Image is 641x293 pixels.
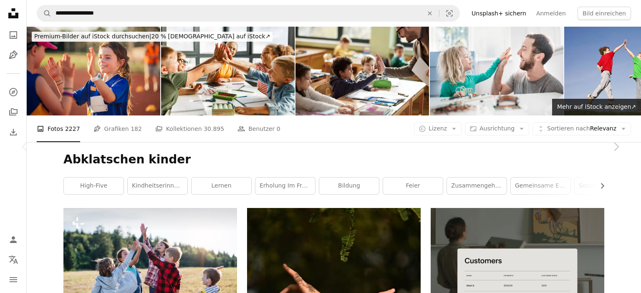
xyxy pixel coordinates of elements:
[447,178,507,194] a: Zusammengehörigkeit
[439,5,459,21] button: Visuelle Suche
[429,125,447,132] span: Lizenz
[128,178,187,194] a: Kindheitserinnerungen
[161,27,295,115] img: Lehrer und fröhliche Schüler feiern den erfolgreichen Abschluss der kollektiven Schularbeit in ei...
[93,115,142,142] a: Grafiken 182
[5,271,22,288] button: Menü
[295,27,429,115] img: Glücklicher Lehrer und Schüler geben sich gegenseitig High-Five auf einer Klasse.
[591,107,641,187] a: Weiter
[27,27,278,47] a: Premium-Bilder auf iStock durchsuchen|20 % [DEMOGRAPHIC_DATA] auf iStock↗
[557,103,636,110] span: Mehr auf iStock anzeigen ↗
[5,27,22,43] a: Fotos
[531,7,571,20] a: Anmelden
[5,84,22,100] a: Entdecken
[37,5,51,21] button: Unsplash suchen
[383,178,443,194] a: Feier
[37,5,460,22] form: Finden Sie Bildmaterial auf der ganzen Webseite
[192,178,251,194] a: Lernen
[277,124,280,133] span: 0
[430,27,563,115] img: Vater Lehre Tochter Elektrotechnik
[237,115,280,142] a: Benutzer 0
[63,152,604,167] h1: Abklatschen kinder
[204,124,224,133] span: 30.895
[34,33,151,40] span: Premium-Bilder auf iStock durchsuchen |
[155,115,224,142] a: Kollektionen 30.895
[131,124,142,133] span: 182
[552,99,641,115] a: Mehr auf iStock anzeigen↗
[465,122,529,135] button: Ausrichtung
[547,125,590,132] span: Sortieren nach
[511,178,570,194] a: Gemeinsame Erfahrung
[5,251,22,268] button: Sprache
[5,47,22,63] a: Grafiken
[5,104,22,120] a: Kollektionen
[532,122,631,135] button: Sortieren nachRelevanz
[63,262,237,269] a: Porträt einer Gruppe von Schulkindern, die auf einer Exkursion in der Natur stehen und High Five ...
[27,27,160,115] img: Teamarbeit im Leichtathletik Club
[578,7,631,20] button: Bild einreichen
[5,231,22,248] a: Anmelden / Registrieren
[414,122,462,135] button: Lizenz
[547,125,616,133] span: Relevanz
[479,125,515,132] span: Ausrichtung
[467,7,531,20] a: Unsplash+ sichern
[32,32,273,42] div: 20 % [DEMOGRAPHIC_DATA] auf iStock ↗
[64,178,124,194] a: High-Five
[575,178,634,194] a: Soziale Interaktion
[255,178,315,194] a: Erholung im Freien
[319,178,379,194] a: Bildung
[421,5,439,21] button: Löschen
